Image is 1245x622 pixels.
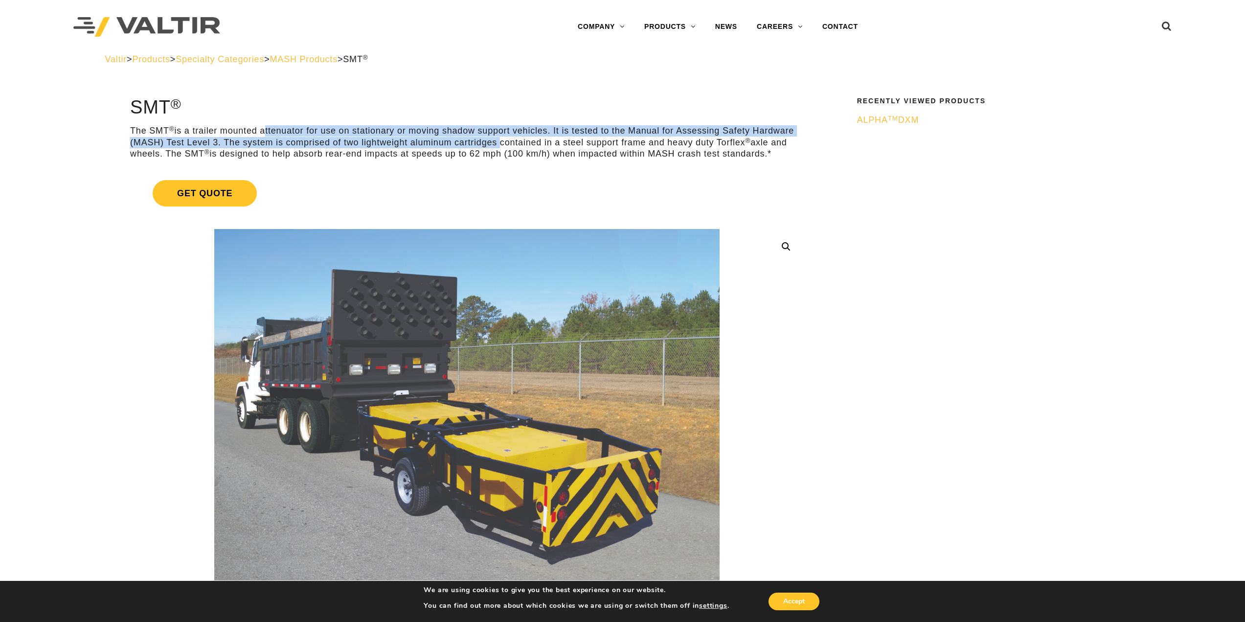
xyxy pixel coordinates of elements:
[130,125,804,160] p: The SMT is a trailer mounted attenuator for use on stationary or moving shadow support vehicles. ...
[857,115,1134,126] a: ALPHATMDXM
[73,17,220,37] img: Valtir
[747,17,813,37] a: CAREERS
[105,54,1140,65] div: > > > >
[153,180,257,207] span: Get Quote
[130,97,804,118] h1: SMT
[270,54,338,64] a: MASH Products
[813,17,868,37] a: CONTACT
[568,17,634,37] a: COMPANY
[132,54,170,64] a: Products
[857,97,1134,105] h2: Recently Viewed Products
[343,54,368,64] span: SMT
[745,137,750,144] sup: ®
[130,168,804,218] a: Get Quote
[363,54,368,61] sup: ®
[424,601,729,610] p: You can find out more about which cookies we are using or switch them off in .
[769,593,819,610] button: Accept
[171,96,181,112] sup: ®
[176,54,264,64] a: Specialty Categories
[634,17,705,37] a: PRODUCTS
[204,148,210,156] sup: ®
[857,115,919,125] span: ALPHA DXM
[169,125,175,133] sup: ®
[888,115,898,122] sup: TM
[424,586,729,595] p: We are using cookies to give you the best experience on our website.
[705,17,747,37] a: NEWS
[699,601,727,610] button: settings
[105,54,127,64] a: Valtir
